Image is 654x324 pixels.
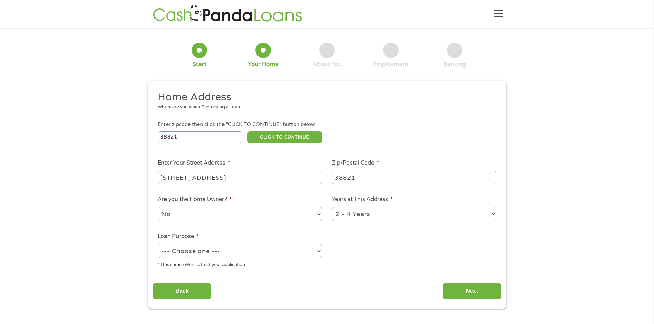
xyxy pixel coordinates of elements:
[373,61,409,68] div: Employment
[247,131,322,143] button: CLICK TO CONTINUE
[443,283,501,300] input: Next
[158,233,199,240] label: Loan Purpose
[158,131,242,143] input: Enter Zipcode (e.g 01510)
[312,61,342,68] div: About You
[443,61,466,68] div: Banking
[332,196,393,203] label: Years at This Address
[192,61,207,68] div: Start
[158,171,322,184] input: 1 Main Street
[332,159,379,167] label: Zip/Postal Code
[158,91,491,104] h2: Home Address
[158,159,230,167] label: Enter Your Street Address
[158,104,491,111] div: Where are you when Requesting a Loan.
[248,61,279,68] div: Your Home
[158,259,322,268] div: * This choice Won’t affect your application
[158,196,232,203] label: Are you the Home Owner?
[153,283,211,300] input: Back
[151,4,304,24] img: GetLoanNow Logo
[158,121,496,129] div: Enter zipcode then click the "CLICK TO CONTINUE" button below.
